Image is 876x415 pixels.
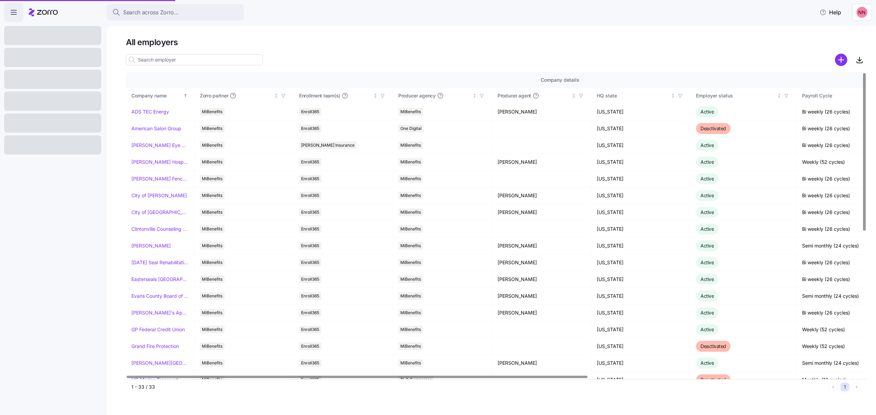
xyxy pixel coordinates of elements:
[202,309,222,317] span: MiBenefits
[591,137,691,154] td: [US_STATE]
[202,242,222,250] span: MiBenefits
[301,125,319,132] span: Enroll365
[202,192,222,199] span: MiBenefits
[202,326,222,333] span: MiBenefits
[200,92,228,99] span: Zorro partner
[498,92,531,99] span: Producer agent
[591,355,691,372] td: [US_STATE]
[492,288,591,305] td: [PERSON_NAME]
[591,254,691,271] td: [US_STATE]
[131,108,169,115] a: ADS TEC Energy
[400,359,421,367] span: MiBenefits
[591,288,691,305] td: [US_STATE]
[400,192,421,199] span: MiBenefits
[131,242,171,249] a: [PERSON_NAME]
[597,92,669,99] div: HQ state
[373,93,378,98] div: Not sorted
[492,355,591,372] td: [PERSON_NAME]
[126,88,194,104] th: Company nameSorted ascending
[802,92,875,99] div: Payroll Cycle
[700,276,714,282] span: Active
[301,108,319,116] span: Enroll365
[492,238,591,254] td: [PERSON_NAME]
[591,204,691,221] td: [US_STATE]
[131,384,826,390] div: 1 - 33 / 33
[301,225,319,233] span: Enroll365
[700,209,714,215] span: Active
[571,93,576,98] div: Not sorted
[131,142,189,149] a: [PERSON_NAME] Eye Associates
[835,54,847,66] svg: add icon
[202,209,222,216] span: MiBenefits
[700,142,714,148] span: Active
[202,359,222,367] span: MiBenefits
[591,88,691,104] th: HQ stateNot sorted
[123,8,179,17] span: Search across Zorro...
[700,226,714,232] span: Active
[131,175,189,182] a: [PERSON_NAME] Fence Company
[183,93,188,98] div: Sorted ascending
[840,383,849,391] button: 1
[202,142,222,149] span: MiBenefits
[400,142,421,149] span: MiBenefits
[591,187,691,204] td: [US_STATE]
[856,7,867,18] img: 37cb906d10cb440dd1cb011682786431
[400,209,421,216] span: MiBenefits
[131,125,181,132] a: American Salon Group
[591,154,691,171] td: [US_STATE]
[400,175,421,183] span: MiBenefits
[591,120,691,137] td: [US_STATE]
[671,93,675,98] div: Not sorted
[400,259,421,266] span: MiBenefits
[492,187,591,204] td: [PERSON_NAME]
[400,343,421,350] span: MiBenefits
[393,88,492,104] th: Producer agencyNot sorted
[202,276,222,283] span: MiBenefits
[126,54,263,65] input: Search employer
[301,359,319,367] span: Enroll365
[691,88,797,104] th: Employer statusNot sorted
[700,192,714,198] span: Active
[700,310,714,316] span: Active
[131,92,182,99] div: Company name
[492,104,591,120] td: [PERSON_NAME]
[131,276,189,283] a: Easterseals [GEOGRAPHIC_DATA] & [GEOGRAPHIC_DATA][US_STATE]
[301,276,319,283] span: Enroll365
[274,93,279,98] div: Not sorted
[131,309,189,316] a: [PERSON_NAME]'s Appliance/[PERSON_NAME]'s Academy/Fluid Services
[591,305,691,321] td: [US_STATE]
[400,158,421,166] span: MiBenefits
[131,293,189,299] a: Evans County Board of Commissioners
[492,254,591,271] td: [PERSON_NAME]
[700,293,714,299] span: Active
[400,326,421,333] span: MiBenefits
[131,226,189,232] a: Clintonville Counseling and Wellness
[591,171,691,187] td: [US_STATE]
[202,158,222,166] span: MiBenefits
[194,88,294,104] th: Zorro partnerNot sorted
[301,158,319,166] span: Enroll365
[700,326,714,332] span: Active
[301,209,319,216] span: Enroll365
[126,37,866,48] h1: All employers
[294,88,393,104] th: Enrollment team(s)Not sorted
[131,192,187,199] a: City of [PERSON_NAME]
[777,93,782,98] div: Not sorted
[700,243,714,249] span: Active
[301,292,319,300] span: Enroll365
[202,175,222,183] span: MiBenefits
[400,242,421,250] span: MiBenefits
[301,192,319,199] span: Enroll365
[301,326,319,333] span: Enroll365
[700,343,726,349] span: Deactivated
[492,154,591,171] td: [PERSON_NAME]
[820,8,841,16] span: Help
[131,343,179,350] a: Grand Fire Protection
[591,104,691,120] td: [US_STATE]
[492,305,591,321] td: [PERSON_NAME]
[700,176,714,182] span: Active
[107,4,244,21] button: Search across Zorro...
[301,259,319,266] span: Enroll365
[202,292,222,300] span: MiBenefits
[299,92,340,99] span: Enrollment team(s)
